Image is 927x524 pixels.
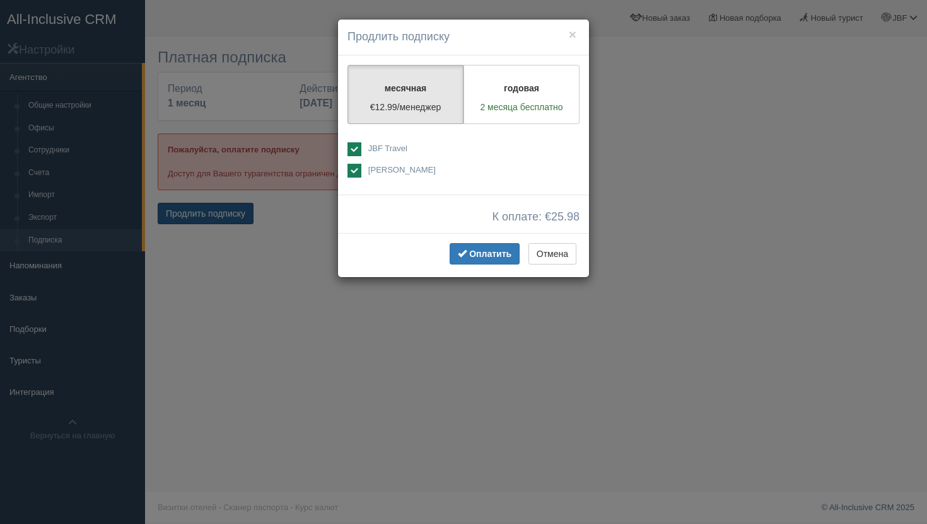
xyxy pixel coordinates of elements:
[469,249,511,259] span: Оплатить
[528,243,576,265] button: Отмена
[569,28,576,41] button: ×
[368,144,407,153] span: JBF Travel
[368,165,436,174] span: [PERSON_NAME]
[356,101,455,113] p: €12.99/менеджер
[472,101,571,113] p: 2 месяца бесплатно
[493,211,580,224] span: К оплате: €
[551,210,580,223] span: 25.98
[472,82,571,94] p: годовая
[347,29,580,45] h4: Продлить подписку
[356,82,455,94] p: месячная
[450,243,520,265] button: Оплатить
